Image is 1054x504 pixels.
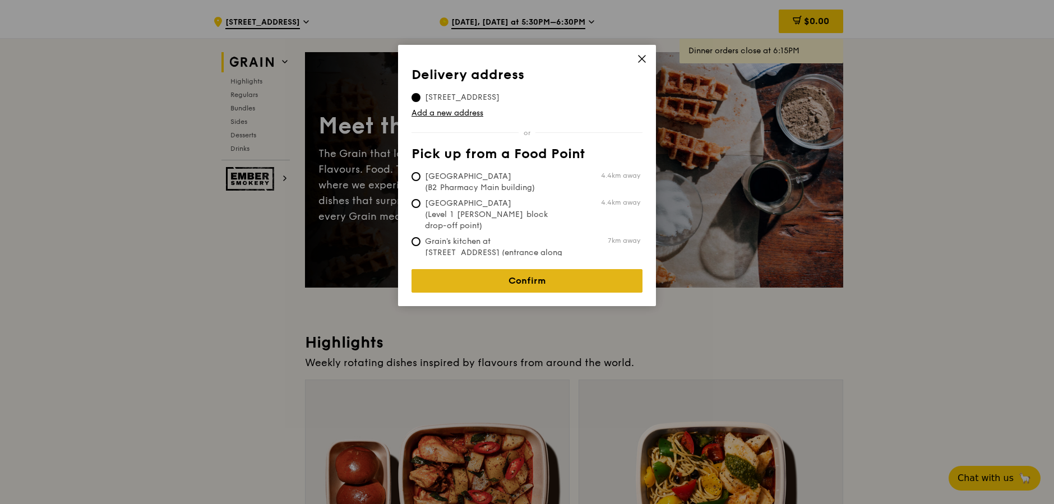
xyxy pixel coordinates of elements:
span: [STREET_ADDRESS] [412,92,513,103]
span: [GEOGRAPHIC_DATA] (B2 Pharmacy Main building) [412,171,579,193]
th: Pick up from a Food Point [412,146,642,167]
input: [GEOGRAPHIC_DATA] (B2 Pharmacy Main building)4.4km away [412,172,420,181]
input: Grain's kitchen at [STREET_ADDRESS] (entrance along [PERSON_NAME][GEOGRAPHIC_DATA])7km away [412,237,420,246]
span: 7km away [608,236,640,245]
span: 4.4km away [601,171,640,180]
a: Add a new address [412,108,642,119]
input: [STREET_ADDRESS] [412,93,420,102]
span: [GEOGRAPHIC_DATA] (Level 1 [PERSON_NAME] block drop-off point) [412,198,579,232]
a: Confirm [412,269,642,293]
th: Delivery address [412,67,642,87]
span: 4.4km away [601,198,640,207]
span: Grain's kitchen at [STREET_ADDRESS] (entrance along [PERSON_NAME][GEOGRAPHIC_DATA]) [412,236,579,281]
input: [GEOGRAPHIC_DATA] (Level 1 [PERSON_NAME] block drop-off point)4.4km away [412,199,420,208]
